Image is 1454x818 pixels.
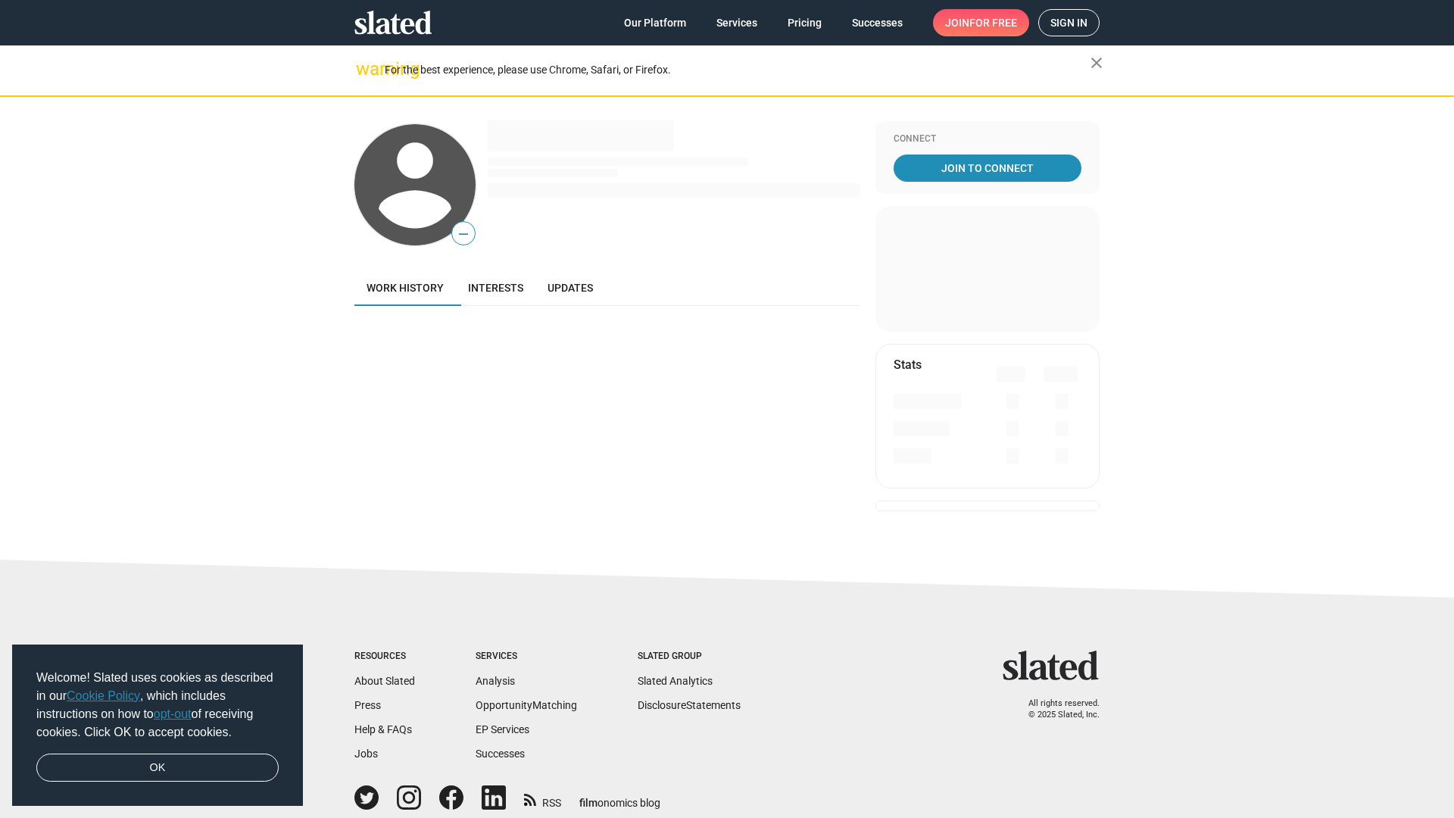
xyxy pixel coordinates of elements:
[354,270,456,306] a: Work history
[894,357,922,373] mat-card-title: Stats
[367,282,444,294] span: Work history
[476,675,515,687] a: Analysis
[36,754,279,782] a: dismiss cookie message
[476,723,529,735] a: EP Services
[716,9,757,36] span: Services
[775,9,834,36] a: Pricing
[638,651,741,663] div: Slated Group
[12,645,303,807] div: cookieconsent
[385,60,1090,80] div: For the best experience, please use Chrome, Safari, or Firefox.
[897,155,1078,182] span: Join To Connect
[852,9,903,36] span: Successes
[1012,698,1100,720] p: All rights reserved. © 2025 Slated, Inc.
[638,675,713,687] a: Slated Analytics
[638,699,741,711] a: DisclosureStatements
[579,784,660,810] a: filmonomics blog
[1038,9,1100,36] a: Sign in
[945,9,1017,36] span: Join
[933,9,1029,36] a: Joinfor free
[788,9,822,36] span: Pricing
[1050,10,1087,36] span: Sign in
[894,155,1081,182] a: Join To Connect
[476,699,577,711] a: OpportunityMatching
[468,282,523,294] span: Interests
[579,797,598,809] span: film
[476,748,525,760] a: Successes
[1087,54,1106,72] mat-icon: close
[452,224,475,244] span: —
[624,9,686,36] span: Our Platform
[354,675,415,687] a: About Slated
[476,651,577,663] div: Services
[354,723,412,735] a: Help & FAQs
[356,60,374,78] mat-icon: warning
[969,9,1017,36] span: for free
[456,270,535,306] a: Interests
[154,707,192,720] a: opt-out
[840,9,915,36] a: Successes
[535,270,605,306] a: Updates
[548,282,593,294] span: Updates
[36,669,279,742] span: Welcome! Slated uses cookies as described in our , which includes instructions on how to of recei...
[354,651,415,663] div: Resources
[524,787,561,810] a: RSS
[704,9,769,36] a: Services
[354,699,381,711] a: Press
[67,689,140,702] a: Cookie Policy
[894,133,1081,145] div: Connect
[612,9,698,36] a: Our Platform
[354,748,378,760] a: Jobs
